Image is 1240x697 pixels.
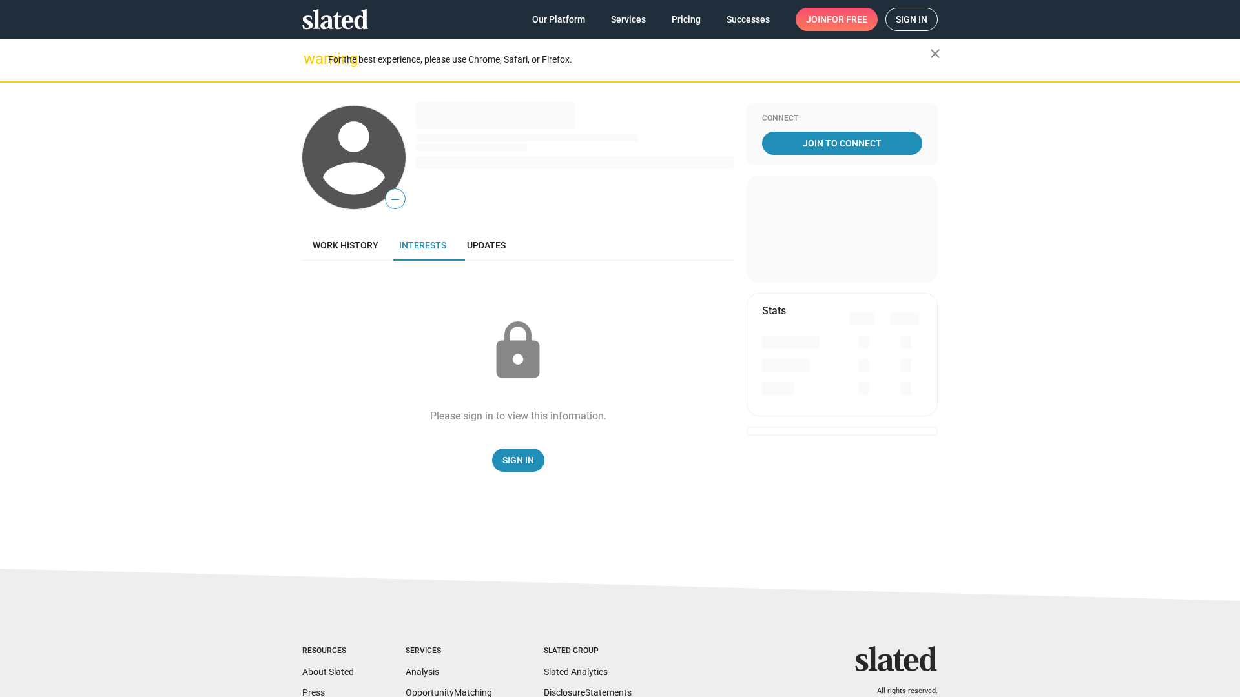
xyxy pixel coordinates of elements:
[304,51,319,66] mat-icon: warning
[927,46,943,61] mat-icon: close
[827,8,867,31] span: for free
[601,8,656,31] a: Services
[430,409,606,423] div: Please sign in to view this information.
[762,304,786,318] mat-card-title: Stats
[544,667,608,677] a: Slated Analytics
[661,8,711,31] a: Pricing
[727,8,770,31] span: Successes
[796,8,878,31] a: Joinfor free
[544,646,632,656] div: Slated Group
[611,8,646,31] span: Services
[762,114,922,124] div: Connect
[532,8,585,31] span: Our Platform
[302,230,389,261] a: Work history
[486,319,550,383] mat-icon: lock
[885,8,938,31] a: Sign in
[806,8,867,31] span: Join
[302,646,354,656] div: Resources
[492,449,544,472] a: Sign In
[313,240,378,250] span: Work history
[502,449,534,472] span: Sign In
[765,132,920,155] span: Join To Connect
[522,8,595,31] a: Our Platform
[302,667,354,677] a: About Slated
[716,8,780,31] a: Successes
[672,8,701,31] span: Pricing
[467,240,506,250] span: Updates
[386,191,405,208] span: —
[457,230,516,261] a: Updates
[762,132,922,155] a: Join To Connect
[389,230,457,261] a: Interests
[328,51,930,68] div: For the best experience, please use Chrome, Safari, or Firefox.
[406,646,492,656] div: Services
[896,8,927,30] span: Sign in
[399,240,446,250] span: Interests
[406,667,439,677] a: Analysis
